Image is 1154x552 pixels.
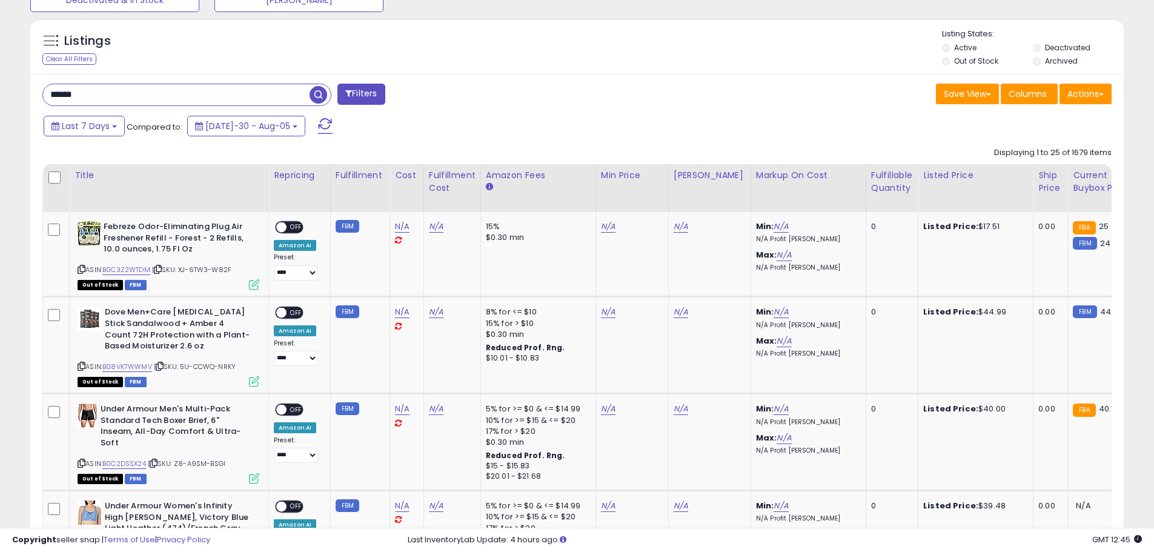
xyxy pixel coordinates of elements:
div: ASIN: [78,404,259,482]
div: 8% for <= $10 [486,307,586,318]
div: Preset: [274,339,321,367]
div: 0 [871,221,909,232]
small: FBM [336,402,359,415]
div: ASIN: [78,307,259,385]
a: N/A [395,221,410,233]
img: 41I41m5P7qL._SL40_.jpg [78,500,102,525]
div: $15 - $15.83 [486,461,586,471]
b: Listed Price: [923,306,978,318]
button: Save View [936,84,999,104]
p: Listing States: [942,28,1124,40]
a: N/A [774,306,788,318]
span: [DATE]-30 - Aug-05 [205,120,290,132]
div: 17% for > $20 [486,426,586,437]
a: B08VK7WWMV [102,362,152,372]
a: N/A [429,306,443,318]
div: 0.00 [1038,307,1058,318]
div: Cost [395,169,419,182]
b: Reduced Prof. Rng. [486,450,565,461]
div: Preset: [274,436,321,464]
span: Last 7 Days [62,120,110,132]
small: FBM [336,499,359,512]
p: N/A Profit [PERSON_NAME] [756,235,857,244]
div: seller snap | | [12,534,210,546]
a: N/A [601,306,615,318]
div: 5% for >= $0 & <= $14.99 [486,404,586,414]
div: Amazon AI [274,240,316,251]
small: FBM [1073,305,1096,318]
button: Filters [337,84,385,105]
div: Fulfillment [336,169,385,182]
label: Active [954,42,977,53]
div: 10% for >= $15 & <= $20 [486,511,586,522]
a: N/A [674,306,688,318]
img: 61w6RnM2iSL._SL40_.jpg [78,307,102,331]
small: FBM [336,220,359,233]
span: OFF [287,222,306,233]
div: $39.48 [923,500,1024,511]
b: Min: [756,500,774,511]
a: N/A [601,403,615,415]
div: 15% [486,221,586,232]
small: Amazon Fees. [486,182,493,193]
p: N/A Profit [PERSON_NAME] [756,447,857,455]
div: 0.00 [1038,404,1058,414]
div: Title [75,169,264,182]
b: Min: [756,403,774,414]
div: Last InventoryLab Update: 4 hours ago. [408,534,1142,546]
div: Displaying 1 to 25 of 1679 items [994,147,1112,159]
b: Min: [756,306,774,318]
a: N/A [674,500,688,512]
div: Fulfillable Quantity [871,169,913,195]
div: ASIN: [78,221,259,288]
a: N/A [777,249,791,261]
div: Repricing [274,169,325,182]
img: 515fjioBkZL._SL40_.jpg [78,221,101,245]
span: | SKU: Z8-A9SM-BSGI [148,459,225,468]
span: 2025-08-13 12:45 GMT [1092,534,1142,545]
a: N/A [601,221,615,233]
button: Columns [1001,84,1058,104]
b: Under Armour Men's Multi-Pack Standard Tech Boxer Brief, 6" Inseam, All-Day Comfort & Ultra-Soft [101,404,248,451]
a: N/A [674,403,688,415]
a: N/A [429,403,443,415]
span: Columns [1009,88,1047,100]
b: Min: [756,221,774,232]
b: Max: [756,335,777,347]
h5: Listings [64,33,111,50]
b: Max: [756,249,777,261]
b: Reduced Prof. Rng. [486,342,565,353]
div: $20.01 - $21.68 [486,471,586,482]
div: $17.51 [923,221,1024,232]
span: All listings that are currently out of stock and unavailable for purchase on Amazon [78,377,123,387]
div: Current Buybox Price [1073,169,1135,195]
div: Markup on Cost [756,169,861,182]
span: 24 [1100,238,1110,249]
p: N/A Profit [PERSON_NAME] [756,514,857,523]
div: Clear All Filters [42,53,96,65]
a: N/A [777,335,791,347]
span: Compared to: [127,121,182,133]
div: 0 [871,404,909,414]
div: Amazon AI [274,325,316,336]
span: OFF [287,405,306,415]
div: 0.00 [1038,221,1058,232]
a: N/A [674,221,688,233]
small: FBA [1073,404,1095,417]
button: Last 7 Days [44,116,125,136]
th: The percentage added to the cost of goods (COGS) that forms the calculator for Min & Max prices. [751,164,866,212]
span: | SKU: XJ-6TW3-W82F [152,265,231,274]
span: N/A [1076,500,1090,511]
div: 15% for > $10 [486,318,586,329]
div: $40.00 [923,404,1024,414]
div: Amazon AI [274,422,316,433]
div: $10.01 - $10.83 [486,353,586,364]
span: 40.7 [1099,403,1116,414]
a: N/A [601,500,615,512]
b: Under Armour Women's Infinity High [PERSON_NAME], Victory Blue Light Heather (474)/French Gray, S... [105,500,252,548]
div: Preset: [274,253,321,281]
a: Privacy Policy [157,534,210,545]
p: N/A Profit [PERSON_NAME] [756,350,857,358]
a: N/A [429,500,443,512]
div: Listed Price [923,169,1028,182]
